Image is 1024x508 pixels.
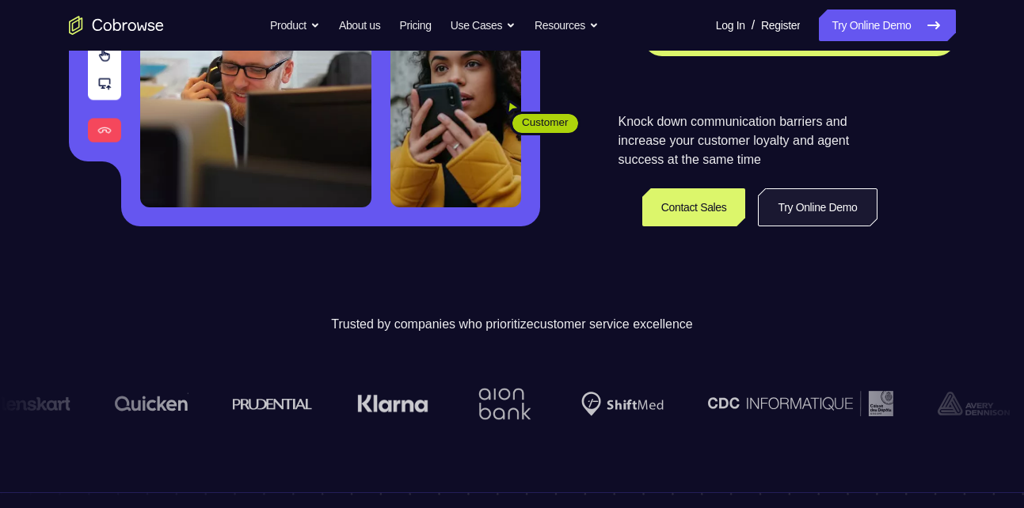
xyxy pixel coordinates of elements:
a: About us [339,9,380,41]
a: Pricing [399,9,431,41]
a: Register [761,9,800,41]
p: Knock down communication barriers and increase your customer loyalty and agent success at the sam... [619,112,877,169]
a: Log In [716,9,745,41]
a: Contact Sales [642,188,746,226]
img: CDC Informatique [663,391,848,415]
img: Aion Bank [428,372,492,436]
a: Try Online Demo [758,188,877,226]
button: Use Cases [451,9,516,41]
a: Try Online Demo [819,9,955,41]
a: Go to the home page [69,16,164,35]
img: prudential [188,397,268,410]
span: / [752,16,755,35]
button: Product [270,9,320,41]
img: Klarna [312,394,383,413]
button: Resources [535,9,599,41]
img: A customer holding their phone [390,20,521,207]
img: Shiftmed [536,392,619,416]
span: customer service excellence [534,317,693,331]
